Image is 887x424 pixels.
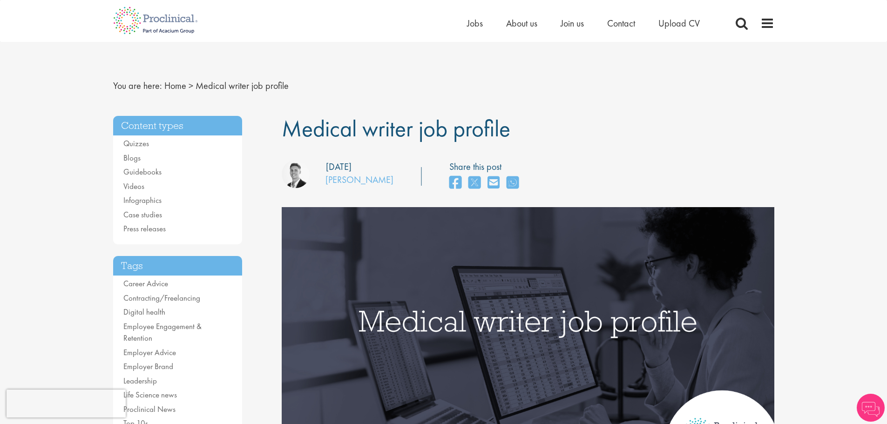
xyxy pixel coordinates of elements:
a: Join us [561,17,584,29]
a: Life Science news [123,390,177,400]
h3: Content types [113,116,243,136]
a: Blogs [123,153,141,163]
a: Contact [607,17,635,29]
a: Leadership [123,376,157,386]
span: You are here: [113,80,162,92]
a: share on whats app [507,173,519,193]
a: Digital health [123,307,165,317]
a: Career Advice [123,278,168,289]
a: Videos [123,181,144,191]
a: Jobs [467,17,483,29]
img: Chatbot [857,394,885,422]
a: Employer Brand [123,361,173,371]
a: share on facebook [449,173,461,193]
a: share on email [488,173,500,193]
a: breadcrumb link [164,80,186,92]
a: Contracting/Freelancing [123,293,200,303]
a: Guidebooks [123,167,162,177]
div: [DATE] [326,160,352,174]
a: Press releases [123,223,166,234]
a: Case studies [123,209,162,220]
a: Proclinical News [123,404,176,414]
span: > [189,80,193,92]
span: Medical writer job profile [196,80,289,92]
a: Quizzes [123,138,149,148]
a: share on twitter [468,173,481,193]
a: About us [506,17,537,29]
img: George Watson [282,160,310,188]
a: Infographics [123,195,162,205]
span: Medical writer job profile [282,114,510,143]
h3: Tags [113,256,243,276]
a: [PERSON_NAME] [325,174,393,186]
a: Employee Engagement & Retention [123,321,202,343]
iframe: reCAPTCHA [7,390,126,417]
label: Share this post [449,160,523,174]
a: Employer Advice [123,347,176,357]
a: Upload CV [658,17,700,29]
